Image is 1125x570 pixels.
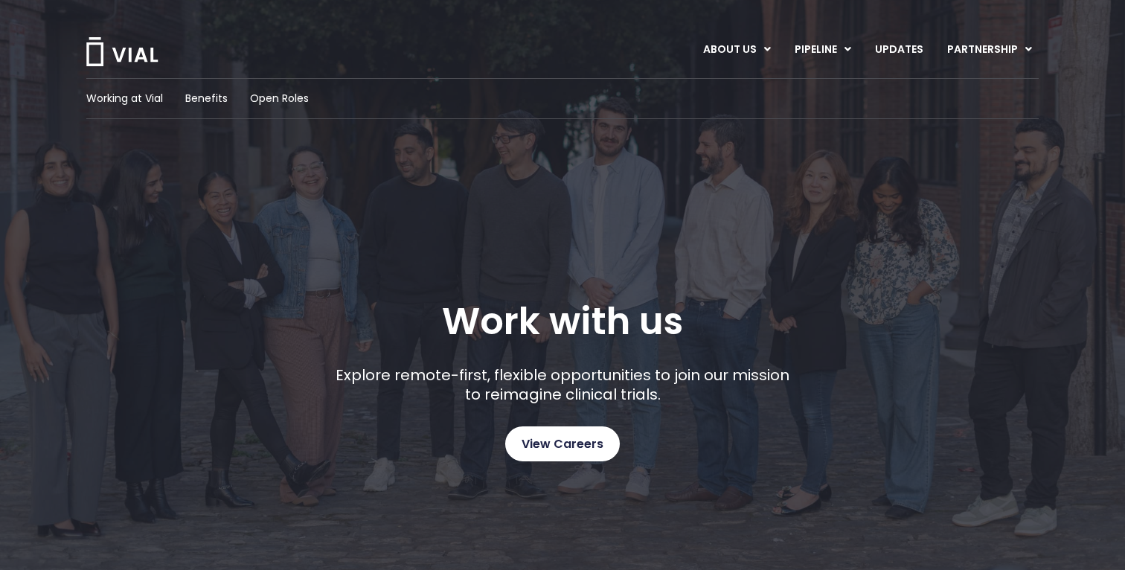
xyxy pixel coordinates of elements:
a: Benefits [185,91,228,106]
a: PARTNERSHIPMenu Toggle [935,37,1044,63]
a: PIPELINEMenu Toggle [783,37,862,63]
img: Vial Logo [85,37,159,66]
a: Working at Vial [86,91,163,106]
h1: Work with us [442,300,683,343]
p: Explore remote-first, flexible opportunities to join our mission to reimagine clinical trials. [330,365,795,404]
a: View Careers [505,426,620,461]
a: UPDATES [863,37,935,63]
a: Open Roles [250,91,309,106]
a: ABOUT USMenu Toggle [691,37,782,63]
span: View Careers [522,435,603,454]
